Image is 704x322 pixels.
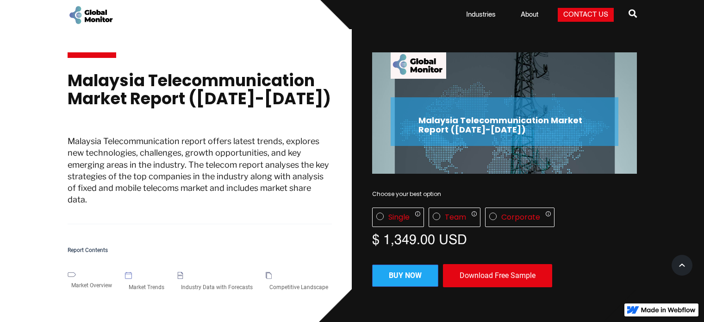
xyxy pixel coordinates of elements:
[515,10,544,19] a: About
[461,10,501,19] a: Industries
[68,247,332,253] h5: Report Contents
[629,6,637,24] a: 
[501,213,540,222] div: Corporate
[125,279,168,296] div: Market Trends
[558,8,614,22] a: Contact Us
[443,264,552,287] div: Download Free Sample
[177,279,256,296] div: Industry Data with Forecasts
[372,189,637,199] div: Choose your best option
[68,72,332,117] h1: Malaysia Telecommunication Market Report ([DATE]-[DATE])
[68,277,116,294] div: Market Overview
[372,265,438,287] a: Buy now
[68,5,114,25] a: home
[372,232,637,246] div: $ 1,349.00 USD
[68,135,332,224] p: Malaysia Telecommunication report offers latest trends, explores new technologies, challenges, gr...
[372,208,637,227] div: License
[266,279,332,296] div: Competitive Landscape
[445,213,466,222] div: Team
[629,7,637,20] span: 
[641,307,696,313] img: Made in Webflow
[388,213,410,222] div: Single
[418,116,591,134] h2: Malaysia Telecommunication Market Report ([DATE]-[DATE])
